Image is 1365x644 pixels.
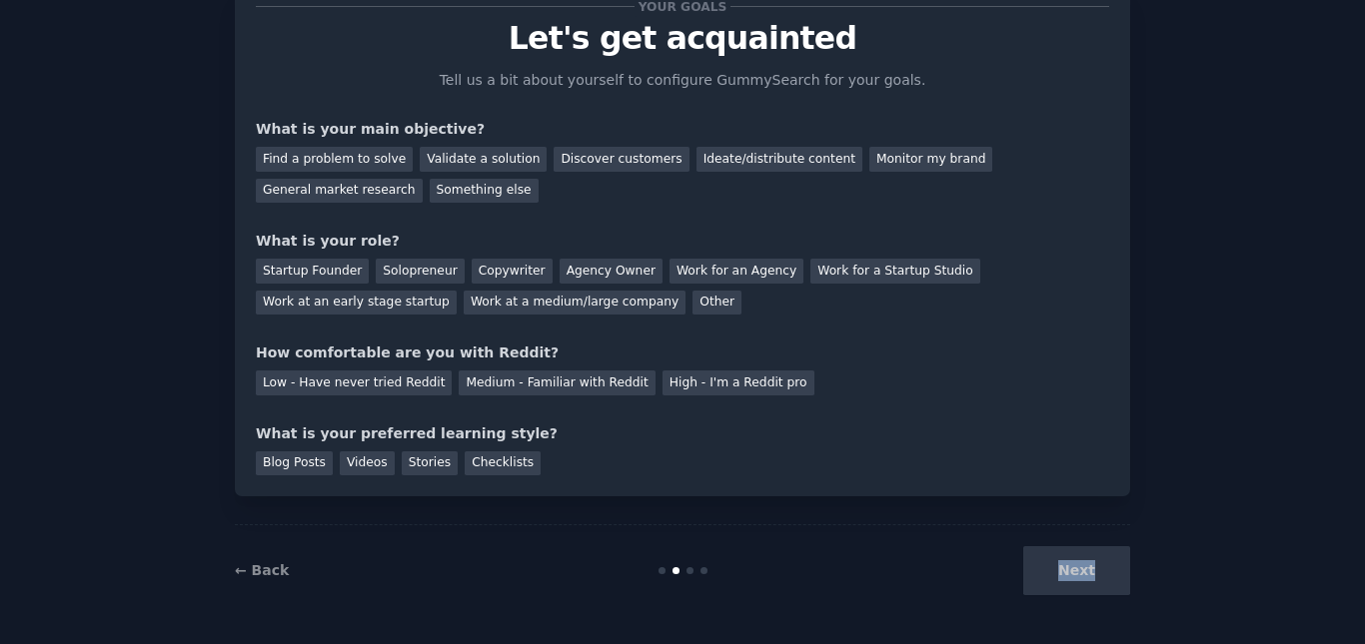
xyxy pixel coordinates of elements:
[554,147,688,172] div: Discover customers
[692,291,741,316] div: Other
[696,147,862,172] div: Ideate/distribute content
[465,451,541,476] div: Checklists
[256,291,457,316] div: Work at an early stage startup
[560,259,663,284] div: Agency Owner
[256,259,369,284] div: Startup Founder
[810,259,979,284] div: Work for a Startup Studio
[663,370,814,395] div: High - I'm a Reddit pro
[256,179,423,204] div: General market research
[256,231,1109,252] div: What is your role?
[235,562,289,578] a: ← Back
[256,451,333,476] div: Blog Posts
[376,259,464,284] div: Solopreneur
[472,259,553,284] div: Copywriter
[431,70,934,91] p: Tell us a bit about yourself to configure GummySearch for your goals.
[464,291,685,316] div: Work at a medium/large company
[420,147,547,172] div: Validate a solution
[256,147,413,172] div: Find a problem to solve
[670,259,803,284] div: Work for an Agency
[869,147,992,172] div: Monitor my brand
[256,423,1109,444] div: What is your preferred learning style?
[256,119,1109,140] div: What is your main objective?
[256,342,1109,363] div: How comfortable are you with Reddit?
[340,451,395,476] div: Videos
[402,451,458,476] div: Stories
[256,21,1109,56] p: Let's get acquainted
[256,370,452,395] div: Low - Have never tried Reddit
[459,370,655,395] div: Medium - Familiar with Reddit
[430,179,539,204] div: Something else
